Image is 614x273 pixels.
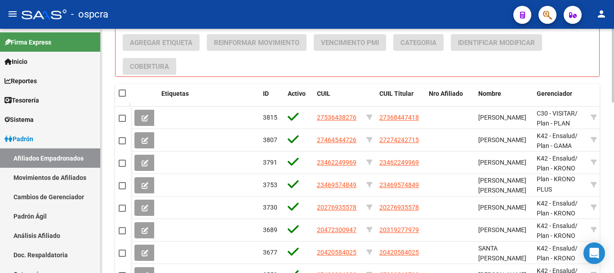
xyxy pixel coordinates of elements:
span: 23469574849 [379,181,419,188]
span: Inicio [4,57,27,67]
span: CUIL [317,90,330,97]
span: Vencimiento PMI [321,39,379,47]
span: Agregar Etiqueta [130,39,192,47]
span: 27536438276 [317,114,356,121]
button: Vencimiento PMI [314,34,386,51]
span: SANTA [PERSON_NAME] [478,245,526,262]
span: ID [263,90,269,97]
span: - ospcra [71,4,108,24]
div: Open Intercom Messenger [583,242,605,264]
span: CUIL Titular [379,90,414,97]
span: 3753 [263,181,277,188]
span: / Plan - KRONO PLUS [537,245,578,273]
span: Activo [288,90,306,97]
span: C30 - VISITAR [537,110,575,117]
datatable-header-cell: Nro Afiliado [425,84,475,114]
span: Firma Express [4,37,51,47]
span: Padrón [4,134,33,144]
span: 3689 [263,226,277,233]
span: K42 - Ensalud [537,155,575,162]
span: [PERSON_NAME] [PERSON_NAME] [478,177,526,194]
span: K42 - Ensalud [537,132,575,139]
span: Cobertura [130,63,169,71]
span: 3815 [263,114,277,121]
span: 20319277979 [379,226,419,233]
span: 20420584025 [379,249,419,256]
span: K42 - Ensalud [537,200,575,207]
datatable-header-cell: Activo [284,84,313,114]
datatable-header-cell: Nombre [475,84,533,114]
span: [PERSON_NAME] [478,226,526,233]
datatable-header-cell: CUIL Titular [376,84,425,114]
span: Nro Afiliado [429,90,463,97]
datatable-header-cell: Etiquetas [158,84,259,114]
span: [PERSON_NAME] [478,114,526,121]
span: 20472300947 [317,226,356,233]
span: 27274242715 [379,136,419,143]
span: Nombre [478,90,501,97]
span: [PERSON_NAME] [478,136,526,143]
span: 3677 [263,249,277,256]
span: Etiquetas [161,90,189,97]
datatable-header-cell: Gerenciador [533,84,587,114]
span: 3730 [263,204,277,211]
span: K42 - Ensalud [537,222,575,229]
button: Identificar Modificar [451,34,542,51]
span: 3791 [263,159,277,166]
datatable-header-cell: ID [259,84,284,114]
span: Identificar Modificar [458,39,535,47]
button: Agregar Etiqueta [123,34,200,51]
span: Reportes [4,76,37,86]
span: 27464544726 [317,136,356,143]
span: Categoria [400,39,436,47]
span: 23462249969 [317,159,356,166]
span: 20276935578 [317,204,356,211]
span: [PERSON_NAME] [478,204,526,211]
span: / Plan - PLAN PLUS [537,110,578,138]
span: Sistema [4,115,34,125]
span: / Plan - KRONO PLUS [537,166,578,193]
span: 23462249969 [379,159,419,166]
span: / Plan - KRONO PLUS [537,222,578,250]
span: [PERSON_NAME] [478,159,526,166]
button: Categoria [393,34,444,51]
span: 20420584025 [317,249,356,256]
span: Gerenciador [537,90,572,97]
span: 23469574849 [317,181,356,188]
mat-icon: menu [7,9,18,19]
mat-icon: person [596,9,607,19]
datatable-header-cell: CUIL [313,84,363,114]
span: 27368447418 [379,114,419,121]
span: Tesorería [4,95,39,105]
button: Cobertura [123,58,176,75]
span: K42 - Ensalud [537,245,575,252]
span: 3807 [263,136,277,143]
button: Reinformar Movimiento [207,34,307,51]
span: Reinformar Movimiento [214,39,299,47]
span: 20276935578 [379,204,419,211]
